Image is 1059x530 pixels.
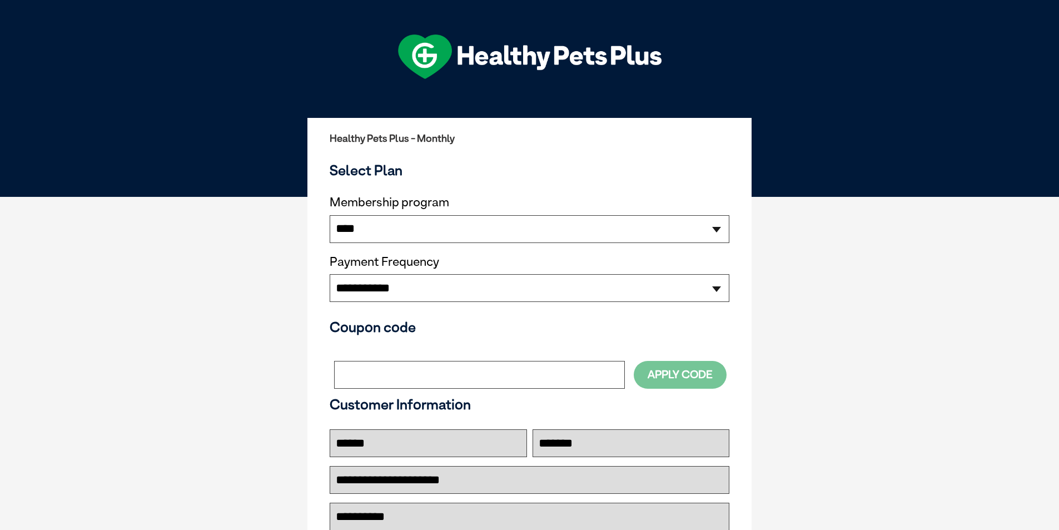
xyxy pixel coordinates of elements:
label: Membership program [330,195,729,210]
h3: Select Plan [330,162,729,179]
h2: Healthy Pets Plus - Monthly [330,133,729,144]
label: Payment Frequency [330,255,439,269]
h3: Coupon code [330,319,729,335]
button: Apply Code [634,361,727,388]
img: hpp-logo-landscape-green-white.png [398,34,662,79]
h3: Customer Information [330,396,729,413]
